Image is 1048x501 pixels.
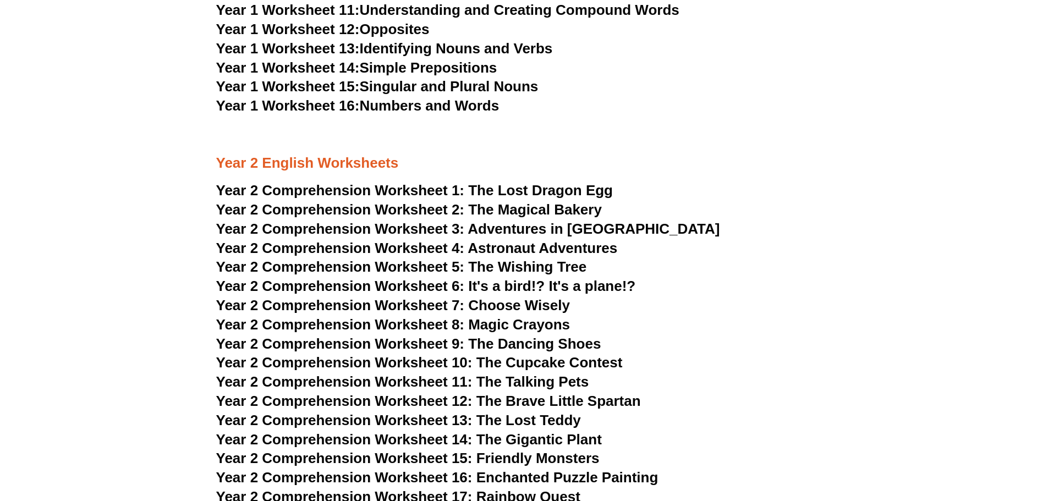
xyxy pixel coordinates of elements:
[216,240,465,256] span: Year 2 Comprehension Worksheet 4:
[216,412,581,428] a: Year 2 Comprehension Worksheet 13: The Lost Teddy
[216,431,602,448] a: Year 2 Comprehension Worksheet 14: The Gigantic Plant
[468,258,586,275] span: The Wishing Tree
[216,182,613,199] a: Year 2 Comprehension Worksheet 1: The Lost Dragon Egg
[216,2,679,18] a: Year 1 Worksheet 11:Understanding and Creating Compound Words
[216,40,360,57] span: Year 1 Worksheet 13:
[216,240,618,256] a: Year 2 Comprehension Worksheet 4: Astronaut Adventures
[216,97,360,114] span: Year 1 Worksheet 16:
[216,40,553,57] a: Year 1 Worksheet 13:Identifying Nouns and Verbs
[216,221,465,237] span: Year 2 Comprehension Worksheet 3:
[468,182,613,199] span: The Lost Dragon Egg
[216,78,360,95] span: Year 1 Worksheet 15:
[468,201,602,218] span: The Magical Bakery
[468,221,720,237] span: Adventures in [GEOGRAPHIC_DATA]
[216,258,465,275] span: Year 2 Comprehension Worksheet 5:
[216,450,600,466] a: Year 2 Comprehension Worksheet 15: Friendly Monsters
[216,117,832,172] h3: Year 2 English Worksheets
[216,278,636,294] a: Year 2 Comprehension Worksheet 6: It's a bird!? It's a plane!?
[865,377,1048,501] iframe: Chat Widget
[216,393,641,409] a: Year 2 Comprehension Worksheet 12: The Brave Little Spartan
[216,258,587,275] a: Year 2 Comprehension Worksheet 5: The Wishing Tree
[216,2,360,18] span: Year 1 Worksheet 11:
[216,201,465,218] span: Year 2 Comprehension Worksheet 2:
[216,297,465,313] span: Year 2 Comprehension Worksheet 7:
[216,373,589,390] a: Year 2 Comprehension Worksheet 11: The Talking Pets
[216,221,720,237] a: Year 2 Comprehension Worksheet 3: Adventures in [GEOGRAPHIC_DATA]
[216,59,360,76] span: Year 1 Worksheet 14:
[216,335,601,352] a: Year 2 Comprehension Worksheet 9: The Dancing Shoes
[216,21,430,37] a: Year 1 Worksheet 12:Opposites
[216,297,570,313] a: Year 2 Comprehension Worksheet 7: Choose Wisely
[468,297,570,313] span: Choose Wisely
[216,182,465,199] span: Year 2 Comprehension Worksheet 1:
[216,21,360,37] span: Year 1 Worksheet 12:
[216,469,659,486] a: Year 2 Comprehension Worksheet 16: Enchanted Puzzle Painting
[468,240,617,256] span: Astronaut Adventures
[216,354,623,371] a: Year 2 Comprehension Worksheet 10: The Cupcake Contest
[216,97,500,114] a: Year 1 Worksheet 16:Numbers and Words
[216,59,497,76] a: Year 1 Worksheet 14:Simple Prepositions
[216,316,570,333] a: Year 2 Comprehension Worksheet 8: Magic Crayons
[216,201,602,218] a: Year 2 Comprehension Worksheet 2: The Magical Bakery
[216,78,539,95] a: Year 1 Worksheet 15:Singular and Plural Nouns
